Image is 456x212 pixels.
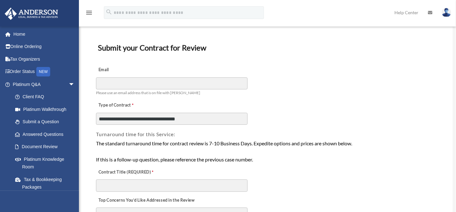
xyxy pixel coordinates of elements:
a: Platinum Q&Aarrow_drop_down [4,78,84,91]
a: Online Ordering [4,40,84,53]
a: Platinum Knowledge Room [9,153,84,173]
img: Anderson Advisors Platinum Portal [3,8,60,20]
i: menu [85,9,93,16]
div: The standard turnaround time for contract review is 7-10 Business Days. Expedite options and pric... [96,139,437,164]
a: Submit a Question [9,116,84,128]
span: Turnaround time for this Service: [96,131,175,137]
i: search [105,9,112,15]
label: Contract Title (REQUIRED) [96,168,159,177]
a: Home [4,28,84,40]
h3: Submit your Contract for Review [95,41,438,54]
label: Email [96,66,159,75]
a: Tax Organizers [4,53,84,65]
div: NEW [36,67,50,76]
a: Tax & Bookkeeping Packages [9,173,84,193]
a: Document Review [9,141,81,153]
a: Platinum Walkthrough [9,103,84,116]
a: menu [85,11,93,16]
a: Client FAQ [9,91,84,103]
span: arrow_drop_down [69,78,81,91]
img: User Pic [442,8,451,17]
label: Type of Contract [96,101,159,110]
span: Please use an email address that is on file with [PERSON_NAME] [96,90,200,95]
a: Order StatusNEW [4,65,84,78]
label: Top Concerns You’d Like Addressed in the Review [96,196,196,205]
a: Answered Questions [9,128,84,141]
